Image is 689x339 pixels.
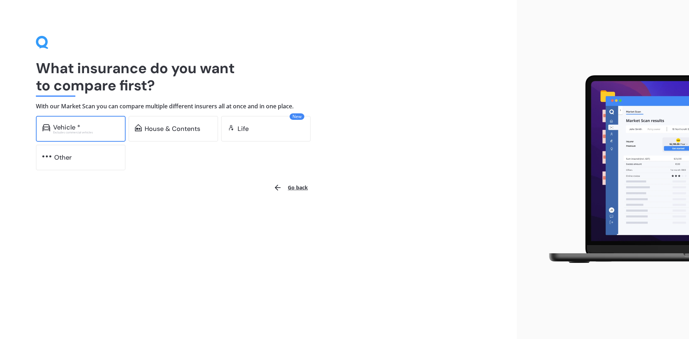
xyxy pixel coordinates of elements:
[36,60,481,94] h1: What insurance do you want to compare first?
[238,125,249,132] div: Life
[145,125,200,132] div: House & Contents
[53,131,119,134] div: Excludes commercial vehicles
[54,154,72,161] div: Other
[42,124,50,131] img: car.f15378c7a67c060ca3f3.svg
[135,124,142,131] img: home-and-contents.b802091223b8502ef2dd.svg
[53,124,80,131] div: Vehicle *
[36,103,481,110] h4: With our Market Scan you can compare multiple different insurers all at once and in one place.
[228,124,235,131] img: life.f720d6a2d7cdcd3ad642.svg
[290,113,304,120] span: New
[269,179,312,196] button: Go back
[539,71,689,268] img: laptop.webp
[42,153,51,160] img: other.81dba5aafe580aa69f38.svg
